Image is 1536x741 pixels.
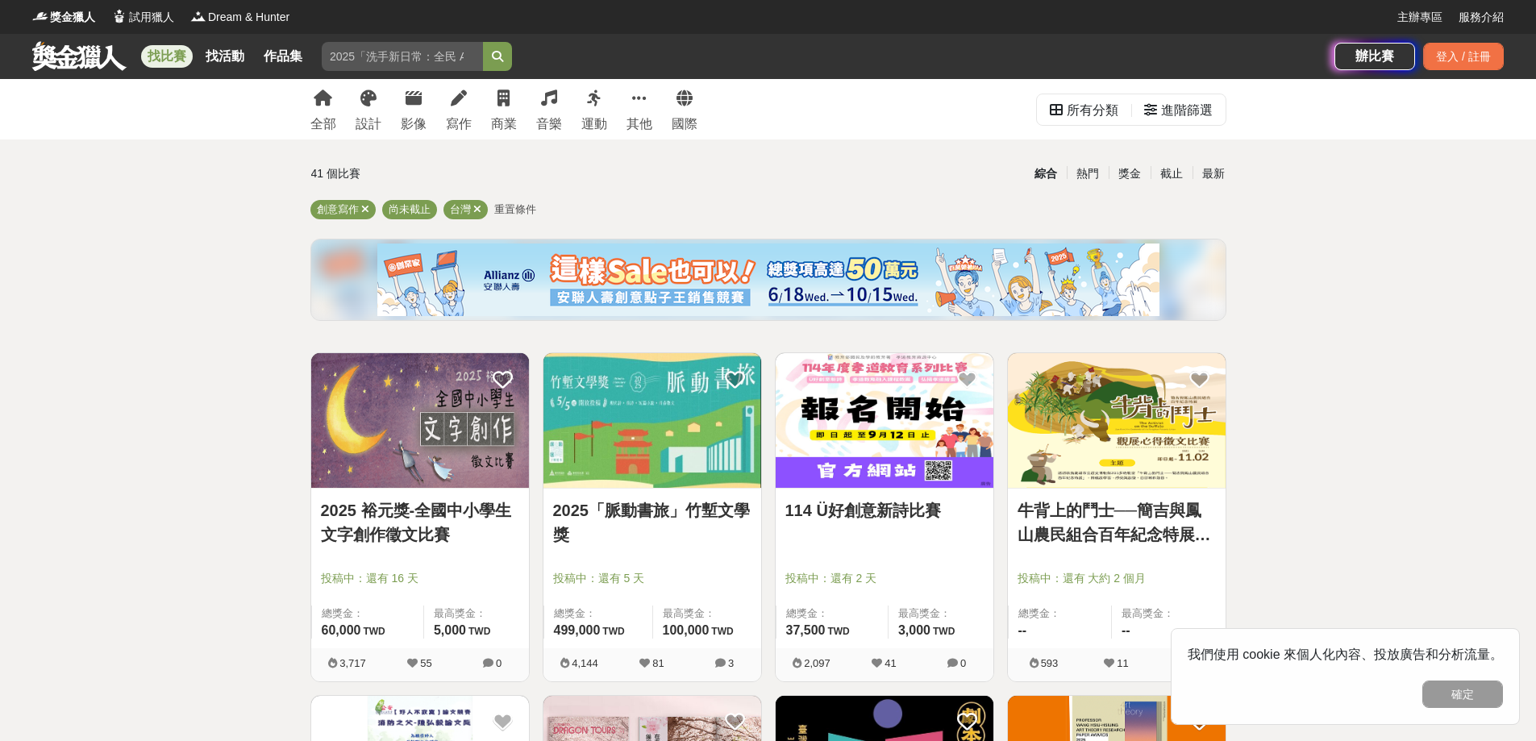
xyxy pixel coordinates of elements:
[257,45,309,68] a: 作品集
[711,626,733,637] span: TWD
[898,623,930,637] span: 3,000
[663,623,710,637] span: 100,000
[1188,647,1503,661] span: 我們使用 cookie 來個人化內容、投放廣告和分析流量。
[786,623,826,637] span: 37,500
[190,8,206,24] img: Logo
[1422,681,1503,708] button: 確定
[434,606,519,622] span: 最高獎金：
[536,79,562,139] a: 音樂
[543,353,761,488] img: Cover Image
[785,570,984,587] span: 投稿中：還有 2 天
[1193,160,1234,188] div: 最新
[468,626,490,637] span: TWD
[1018,570,1216,587] span: 投稿中：還有 大約 2 個月
[1117,657,1128,669] span: 11
[776,353,993,488] img: Cover Image
[420,657,431,669] span: 55
[434,623,466,637] span: 5,000
[190,9,289,26] a: LogoDream & Hunter
[446,114,472,134] div: 寫作
[1025,160,1067,188] div: 綜合
[50,9,95,26] span: 獎金獵人
[626,79,652,139] a: 其他
[1067,160,1109,188] div: 熱門
[554,623,601,637] span: 499,000
[1397,9,1442,26] a: 主辦專區
[311,353,529,488] img: Cover Image
[663,606,751,622] span: 最高獎金：
[311,160,615,188] div: 41 個比賽
[141,45,193,68] a: 找比賽
[321,570,519,587] span: 投稿中：還有 16 天
[1161,94,1213,127] div: 進階篩選
[827,626,849,637] span: TWD
[553,570,751,587] span: 投稿中：還有 5 天
[572,657,598,669] span: 4,144
[1008,353,1226,488] img: Cover Image
[111,9,174,26] a: Logo試用獵人
[356,114,381,134] div: 設計
[1067,94,1118,127] div: 所有分類
[356,79,381,139] a: 設計
[32,9,95,26] a: Logo獎金獵人
[553,498,751,547] a: 2025「脈動書旅」竹塹文學獎
[494,203,536,215] span: 重置條件
[1423,43,1504,70] div: 登入 / 註冊
[310,114,336,134] div: 全部
[1334,43,1415,70] a: 辦比賽
[672,114,697,134] div: 國際
[1459,9,1504,26] a: 服務介紹
[785,498,984,522] a: 114 Ü好創意新詩比賽
[322,606,414,622] span: 總獎金：
[322,42,483,71] input: 2025「洗手新日常：全民 ALL IN」洗手歌全台徵選
[322,623,361,637] span: 60,000
[1122,623,1130,637] span: --
[129,9,174,26] span: 試用獵人
[1041,657,1059,669] span: 593
[672,79,697,139] a: 國際
[626,114,652,134] div: 其他
[111,8,127,24] img: Logo
[554,606,643,622] span: 總獎金：
[446,79,472,139] a: 寫作
[933,626,955,637] span: TWD
[377,244,1159,316] img: cf4fb443-4ad2-4338-9fa3-b46b0bf5d316.png
[885,657,896,669] span: 41
[363,626,385,637] span: TWD
[581,79,607,139] a: 運動
[401,114,427,134] div: 影像
[389,203,431,215] span: 尚未截止
[1122,606,1216,622] span: 最高獎金：
[450,203,471,215] span: 台灣
[401,79,427,139] a: 影像
[208,9,289,26] span: Dream & Hunter
[199,45,251,68] a: 找活動
[317,203,359,215] span: 創意寫作
[581,114,607,134] div: 運動
[728,657,734,669] span: 3
[1018,498,1216,547] a: 牛背上的鬥士──簡吉與鳳山農民組合百年紀念特展觀展心得 徵文比賽
[652,657,664,669] span: 81
[1018,606,1102,622] span: 總獎金：
[32,8,48,24] img: Logo
[310,79,336,139] a: 全部
[491,79,517,139] a: 商業
[602,626,624,637] span: TWD
[491,114,517,134] div: 商業
[339,657,366,669] span: 3,717
[960,657,966,669] span: 0
[321,498,519,547] a: 2025 裕元獎-全國中小學生文字創作徵文比賽
[786,606,878,622] span: 總獎金：
[1018,623,1027,637] span: --
[536,114,562,134] div: 音樂
[1109,160,1151,188] div: 獎金
[1151,160,1193,188] div: 截止
[898,606,984,622] span: 最高獎金：
[496,657,502,669] span: 0
[804,657,830,669] span: 2,097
